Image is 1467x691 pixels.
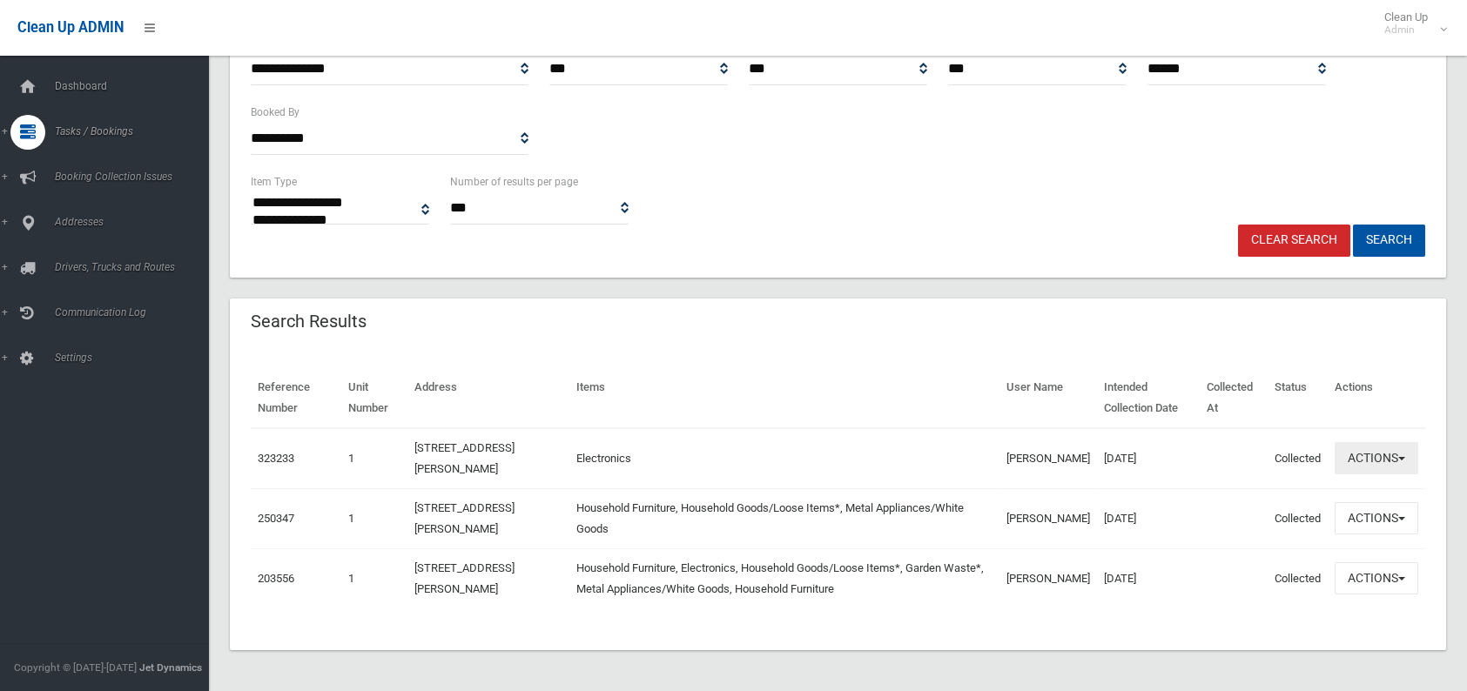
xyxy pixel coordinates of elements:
span: Drivers, Trucks and Routes [50,261,222,273]
span: Booking Collection Issues [50,171,222,183]
span: Dashboard [50,80,222,92]
a: [STREET_ADDRESS][PERSON_NAME] [414,561,515,595]
td: Collected [1268,488,1328,548]
th: Reference Number [251,368,341,428]
td: [PERSON_NAME] [999,428,1097,489]
a: 250347 [258,512,294,525]
td: Collected [1268,548,1328,608]
label: Item Type [251,172,297,191]
span: Copyright © [DATE]-[DATE] [14,661,137,674]
a: Clear Search [1238,225,1350,257]
small: Admin [1384,23,1428,37]
td: [DATE] [1097,428,1200,489]
button: Actions [1335,442,1418,474]
td: Household Furniture, Household Goods/Loose Items*, Metal Appliances/White Goods [569,488,999,548]
th: Collected At [1200,368,1268,428]
th: Unit Number [341,368,408,428]
span: Clean Up ADMIN [17,19,124,36]
button: Actions [1335,562,1418,594]
strong: Jet Dynamics [139,661,202,674]
a: [STREET_ADDRESS][PERSON_NAME] [414,441,515,475]
td: 1 [341,548,408,608]
td: Electronics [569,428,999,489]
button: Search [1353,225,1425,257]
td: [PERSON_NAME] [999,548,1097,608]
header: Search Results [230,305,387,339]
td: 1 [341,428,408,489]
button: Actions [1335,502,1418,534]
span: Settings [50,352,222,364]
td: [DATE] [1097,488,1200,548]
a: 323233 [258,452,294,465]
span: Addresses [50,216,222,228]
th: Intended Collection Date [1097,368,1200,428]
span: Communication Log [50,306,222,319]
a: [STREET_ADDRESS][PERSON_NAME] [414,501,515,535]
a: 203556 [258,572,294,585]
td: Household Furniture, Electronics, Household Goods/Loose Items*, Garden Waste*, Metal Appliances/W... [569,548,999,608]
label: Number of results per page [450,172,578,191]
th: Status [1268,368,1328,428]
td: [DATE] [1097,548,1200,608]
label: Booked By [251,103,299,122]
td: [PERSON_NAME] [999,488,1097,548]
th: Address [407,368,569,428]
th: User Name [999,368,1097,428]
td: 1 [341,488,408,548]
th: Actions [1328,368,1425,428]
span: Tasks / Bookings [50,125,222,138]
td: Collected [1268,428,1328,489]
th: Items [569,368,999,428]
span: Clean Up [1376,10,1445,37]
